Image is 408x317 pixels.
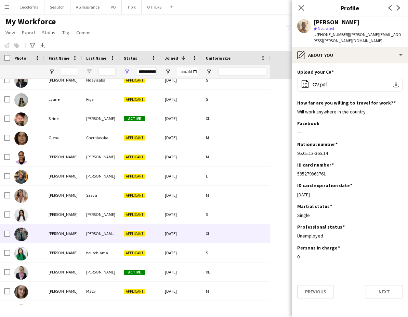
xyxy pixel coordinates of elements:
span: XL [206,231,210,236]
h3: Persons in charge [297,245,340,251]
span: Last Name [86,56,106,61]
div: [PERSON_NAME] [44,205,82,224]
a: Comms [74,28,94,37]
div: 595279868761 [297,171,403,177]
span: | [PERSON_NAME][EMAIL_ADDRESS][PERSON_NAME][DOMAIN_NAME] [314,32,401,43]
button: CV.pdf [297,78,403,92]
div: [PERSON_NAME] [44,167,82,185]
div: [DATE] [161,186,202,205]
input: Joined Filter Input [177,68,198,76]
button: Tipik [122,0,142,14]
span: S [206,77,208,83]
div: Lyane [44,90,82,109]
div: [PERSON_NAME] [44,71,82,89]
div: [DATE] [161,224,202,243]
div: [PERSON_NAME] [44,243,82,262]
app-action-btn: Export XLSX [38,41,47,50]
span: Tag [62,29,69,36]
img: Estelle Szava [14,189,28,203]
button: Cecoforma [14,0,44,14]
button: Open Filter Menu [165,69,171,75]
div: [DATE] [161,167,202,185]
span: Status [42,29,55,36]
div: Sirine [44,109,82,128]
span: S [206,97,208,102]
div: [PERSON_NAME] [82,167,120,185]
span: CV.pdf [313,82,327,87]
div: [PERSON_NAME] [82,263,120,281]
button: Next [366,285,403,298]
div: --- [297,129,403,135]
button: Open Filter Menu [86,69,92,75]
h3: Upload your CV [297,69,334,75]
span: XL [206,269,210,275]
span: M [206,193,209,198]
input: First Name Filter Input [61,68,78,76]
span: M [206,289,209,294]
img: Michelle boutchiama [14,247,28,260]
span: Applicant [124,193,145,198]
span: Status [124,56,137,61]
span: Active [124,116,145,121]
span: Comms [76,29,92,36]
span: S [206,250,208,255]
div: [DATE] [297,192,403,198]
img: Olena Cherniavska [14,132,28,145]
div: [PERSON_NAME] [44,147,82,166]
div: [DATE] [161,282,202,301]
span: Not rated [318,26,334,31]
span: M [206,154,209,159]
span: M [206,135,209,140]
img: Thibault Drouin [14,170,28,184]
div: 0 [297,254,403,260]
div: [DATE] [161,128,202,147]
img: Wendie Mazy [14,285,28,299]
div: [DATE] [161,109,202,128]
span: Applicant [124,251,145,256]
div: [PERSON_NAME] [82,109,120,128]
h3: ID card expiration date [297,182,352,188]
div: Single [297,212,403,218]
h3: How far are you willing to travel for work? [297,100,396,106]
span: First Name [49,56,69,61]
span: Joined [165,56,178,61]
div: Olena [44,128,82,147]
a: Status [39,28,58,37]
span: Export [22,29,35,36]
img: Nicola Alberts [14,266,28,280]
span: t. [PHONE_NUMBER] [314,32,349,37]
div: [PERSON_NAME] [314,19,359,25]
div: [DATE] [161,90,202,109]
span: Applicant [124,135,145,141]
div: [PERSON_NAME] [82,205,120,224]
div: Cherniavska [82,128,120,147]
span: Active [124,270,145,275]
a: Tag [60,28,72,37]
img: Vitorino Semedo Rocha [14,228,28,241]
div: Szava [82,186,120,205]
div: Figa [82,90,120,109]
div: [PERSON_NAME] [PERSON_NAME] [82,224,120,243]
span: Applicant [124,289,145,294]
img: Miranda Ndayisaba [14,74,28,88]
div: boutchiama [82,243,120,262]
img: Sirine Ben Ammar [14,112,28,126]
h3: Facebook [297,120,319,126]
div: Ndayisaba [82,71,120,89]
div: [PERSON_NAME] [44,224,82,243]
span: S [206,212,208,217]
span: Applicant [124,174,145,179]
span: Applicant [124,97,145,102]
button: Open Filter Menu [49,69,55,75]
span: View [5,29,15,36]
a: Export [19,28,38,37]
h3: Professional status [297,224,345,230]
span: My Workforce [5,16,56,27]
div: [DATE] [161,263,202,281]
h3: Martial status [297,203,332,209]
span: Applicant [124,212,145,217]
button: Open Filter Menu [206,69,212,75]
div: [DATE] [161,243,202,262]
img: Ntaganira Célia Uwonkunda [14,151,28,164]
div: [DATE] [161,205,202,224]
